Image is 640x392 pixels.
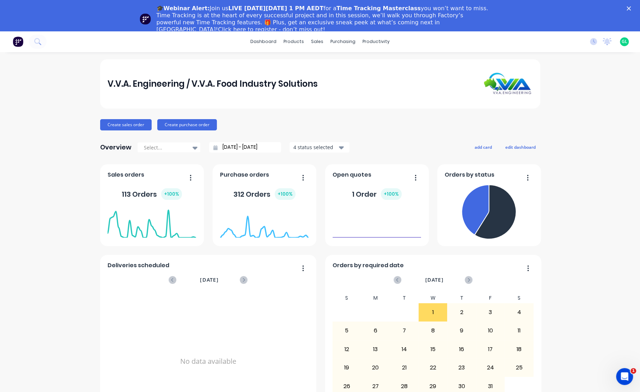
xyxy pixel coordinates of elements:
[390,341,418,358] div: 14
[630,368,636,374] span: 1
[447,341,476,358] div: 16
[327,36,359,47] div: purchasing
[361,322,390,339] div: 6
[419,341,447,358] div: 15
[359,36,393,47] div: productivity
[220,171,269,179] span: Purchase orders
[333,359,361,376] div: 19
[333,341,361,358] div: 12
[361,359,390,376] div: 20
[445,171,494,179] span: Orders by status
[505,322,533,339] div: 11
[419,322,447,339] div: 8
[447,359,476,376] div: 23
[419,304,447,321] div: 1
[476,322,505,339] div: 10
[501,142,540,152] button: edit dashboard
[447,304,476,321] div: 2
[476,359,505,376] div: 24
[627,6,634,11] div: Close
[470,142,496,152] button: add card
[447,293,476,303] div: T
[505,304,533,321] div: 4
[333,322,361,339] div: 5
[233,188,295,200] div: 312 Orders
[275,188,295,200] div: + 100 %
[336,5,421,12] b: Time Tracking Masterclass
[140,13,151,25] img: Profile image for Team
[425,276,443,284] span: [DATE]
[505,293,534,303] div: S
[476,304,505,321] div: 3
[307,36,327,47] div: sales
[108,77,318,91] div: V.V.A. Engineering / V.V.A. Food Industry Solutions
[157,119,217,130] button: Create purchase order
[447,322,476,339] div: 9
[333,261,404,270] span: Orders by required date
[333,171,371,179] span: Open quotes
[419,293,447,303] div: W
[361,341,390,358] div: 13
[505,341,533,358] div: 18
[108,171,144,179] span: Sales orders
[200,276,218,284] span: [DATE]
[122,188,182,200] div: 113 Orders
[390,293,419,303] div: T
[390,359,418,376] div: 21
[100,119,152,130] button: Create sales order
[361,293,390,303] div: M
[157,5,210,12] b: 🎓Webinar Alert:
[352,188,402,200] div: 1 Order
[476,293,505,303] div: F
[622,38,627,45] span: GL
[280,36,307,47] div: products
[616,368,633,385] iframe: Intercom live chat
[505,359,533,376] div: 25
[381,188,402,200] div: + 100 %
[100,140,132,154] div: Overview
[419,359,447,376] div: 22
[247,36,280,47] a: dashboard
[218,26,325,33] a: Click here to register - don’t miss out!
[483,73,532,95] img: V.V.A. Engineering / V.V.A. Food Industry Solutions
[332,293,361,303] div: S
[293,143,338,151] div: 4 status selected
[157,5,489,33] div: Join us for a you won’t want to miss. Time Tracking is at the heart of every successful project a...
[289,142,349,153] button: 4 status selected
[390,322,418,339] div: 7
[476,341,505,358] div: 17
[13,36,23,47] img: Factory
[228,5,323,12] b: LIVE [DATE][DATE] 1 PM AEDT
[161,188,182,200] div: + 100 %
